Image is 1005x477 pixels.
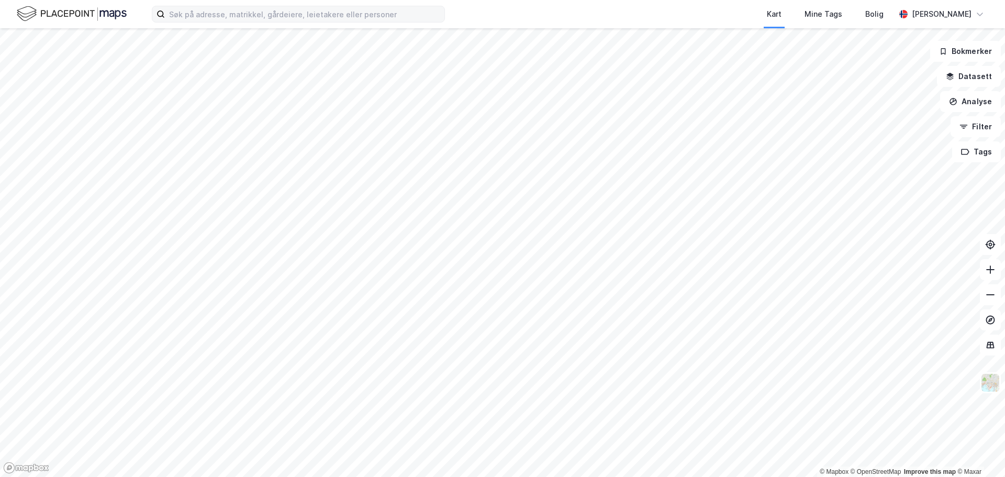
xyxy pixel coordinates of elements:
input: Søk på adresse, matrikkel, gårdeiere, leietakere eller personer [165,6,444,22]
div: Mine Tags [805,8,842,20]
div: Kontrollprogram for chat [953,427,1005,477]
a: OpenStreetMap [851,468,901,475]
a: Mapbox [820,468,848,475]
button: Datasett [937,66,1001,87]
a: Improve this map [904,468,956,475]
div: Kart [767,8,781,20]
div: [PERSON_NAME] [912,8,971,20]
iframe: Chat Widget [953,427,1005,477]
img: Z [980,373,1000,393]
button: Tags [952,141,1001,162]
button: Filter [951,116,1001,137]
button: Analyse [940,91,1001,112]
button: Bokmerker [930,41,1001,62]
div: Bolig [865,8,884,20]
a: Mapbox homepage [3,462,49,474]
img: logo.f888ab2527a4732fd821a326f86c7f29.svg [17,5,127,23]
